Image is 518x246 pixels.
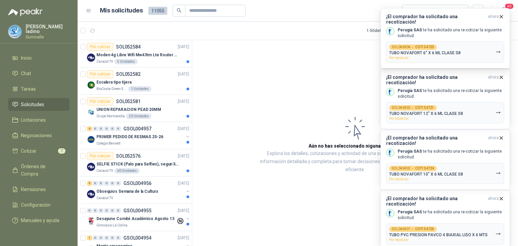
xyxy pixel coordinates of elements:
span: Inicio [21,54,32,62]
span: Configuración [21,201,51,209]
p: GSOL004954 [123,236,151,240]
span: Por recotizar [389,117,409,120]
span: Licitaciones [21,116,46,124]
p: BioCosta Green Energy S.A.S [96,86,127,92]
a: Solicitudes [8,98,69,111]
button: SOL046902→COT154724TUBO NOVAFORT 10" X 6 ML CLASE S8Por recotizar [386,163,504,184]
p: GSOL004956 [123,181,151,186]
div: SOL046901 → [389,226,437,232]
b: Perugia SAS [398,88,422,93]
div: 0 [116,208,121,213]
a: Remisiones [8,183,69,196]
span: Chat [21,70,31,77]
div: 0 [93,208,98,213]
p: GSOL004957 [123,126,151,131]
img: Company Logo [87,190,95,198]
button: ¡El comprador ha solicitado una recotización!ahora Company LogoPerugia SAS te ha solicitado una r... [380,69,510,129]
h1: Mis solicitudes [100,6,143,16]
p: TUBO NOVAFORT 12" X 6 ML CLASE S8 [389,111,463,116]
div: 20 Unidades [126,114,151,119]
span: Manuales y ayuda [21,217,59,224]
a: Tareas [8,83,69,95]
a: 9 0 0 0 0 0 GSOL004956[DATE] Company LogoObsequios Semana de la CulturaCaracol TV [87,179,191,201]
p: SOL052581 [116,99,141,104]
p: Caracol TV [96,59,113,64]
p: te ha solicitado una re-cotizar la siguiente solicitud. [398,149,504,160]
div: 5 Unidades [114,59,138,64]
div: 0 [104,126,109,131]
div: 0 [93,126,98,131]
div: 0 [98,236,104,240]
div: 1 [87,236,92,240]
span: Por recotizar [389,177,409,181]
img: Company Logo [386,149,394,156]
div: 0 [104,236,109,240]
img: Company Logo [386,88,394,96]
div: 0 [104,208,109,213]
p: [DATE] [178,235,189,241]
p: Sumivalle [26,35,69,39]
p: SOL052576 [116,154,141,158]
span: 40 [505,3,514,9]
span: ahora [488,135,499,146]
div: 0 [110,236,115,240]
img: Company Logo [87,81,95,89]
h3: ¡El comprador ha solicitado una recotización! [386,74,485,85]
button: ¡El comprador ha solicitado una recotización!ahora Company LogoPerugia SAS te ha solicitado una r... [380,129,510,190]
div: SOL046903 → [389,105,437,111]
img: Company Logo [87,108,95,116]
p: Explora los detalles, cotizaciones y actividad de una solicitud al seleccionarla. Obtén informaci... [260,150,451,174]
p: UNION REPARACION PEAD 20MM [96,106,161,113]
p: PRIMER PEDIDO DE RESMAS 25-26 [96,134,163,140]
a: Cotizar7 [8,145,69,157]
a: 0 0 0 0 0 0 GSOL004955[DATE] Company LogoDesayuno Comité Académico Agosto 13Gimnasio La Colina [87,207,191,228]
p: Moden 4g Libre Wifi Mw43tm Lte Router Móvil Internet 5ghz [96,52,180,58]
span: Tareas [21,85,36,93]
a: Por cotizarSOL052584[DATE] Company LogoModen 4g Libre Wifi Mw43tm Lte Router Móvil Internet 5ghzC... [78,40,192,67]
b: COT154724 [415,167,434,170]
div: 9 [87,181,92,186]
p: Caracol TV [96,195,113,201]
div: 0 [110,126,115,131]
b: COT154721 [415,106,434,110]
p: Grupo Normandía [96,114,125,119]
div: 0 [98,181,104,186]
div: 0 [116,181,121,186]
p: Gimnasio La Colina [96,223,127,228]
span: Negociaciones [21,132,52,139]
p: SELFIE STICK (Palo para Selfies), segun link adjunto [96,161,180,167]
img: Company Logo [87,135,95,144]
div: Por cotizar [87,152,113,160]
p: [DATE] [178,180,189,187]
button: 40 [498,5,510,17]
b: Perugia SAS [398,149,422,154]
div: 0 [116,236,121,240]
h3: ¡El comprador ha solicitado una recotización! [386,135,485,146]
div: Por cotizar [87,43,113,51]
div: 1 - 50 de 8845 [367,25,410,36]
p: Colegio Bennett [96,141,120,146]
p: Desayuno Comité Académico Agosto 13 [96,216,174,222]
a: Manuales y ayuda [8,214,69,227]
a: Por cotizarSOL052581[DATE] Company LogoUNION REPARACION PEAD 20MMGrupo Normandía20 Unidades [78,95,192,122]
div: 0 [110,181,115,186]
h3: Aún no has seleccionado niguna solicitud [309,142,402,150]
span: ahora [488,196,499,207]
div: 0 [87,208,92,213]
div: 1 Unidades [128,86,151,92]
p: te ha solicitado una re-cotizar la siguiente solicitud. [398,209,504,221]
div: 60 Unidades [114,168,140,174]
button: SOL046901→COT154720TUBO PVC PRESION PAVCO 4 BIAXIAL LISO X 6 MTSPor recotizar [386,223,504,245]
a: 4 0 0 0 0 0 GSOL004957[DATE] Company LogoPRIMER PEDIDO DE RESMAS 25-26Colegio Bennett [87,125,191,146]
p: Escalera tipo tijera [96,79,132,86]
p: GSOL004955 [123,208,151,213]
div: Todas [406,7,420,14]
a: Licitaciones [8,114,69,126]
p: TUBO NOVAFORT 10" X 6 ML CLASE S8 [389,172,463,177]
a: Por cotizarSOL052582[DATE] Company LogoEscalera tipo tijeraBioCosta Green Energy S.A.S1 Unidades [78,67,192,95]
a: Chat [8,67,69,80]
img: Logo peakr [8,8,42,16]
p: [DATE] [178,126,189,132]
p: Caracol TV [96,168,113,174]
p: [DATE] [178,153,189,159]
